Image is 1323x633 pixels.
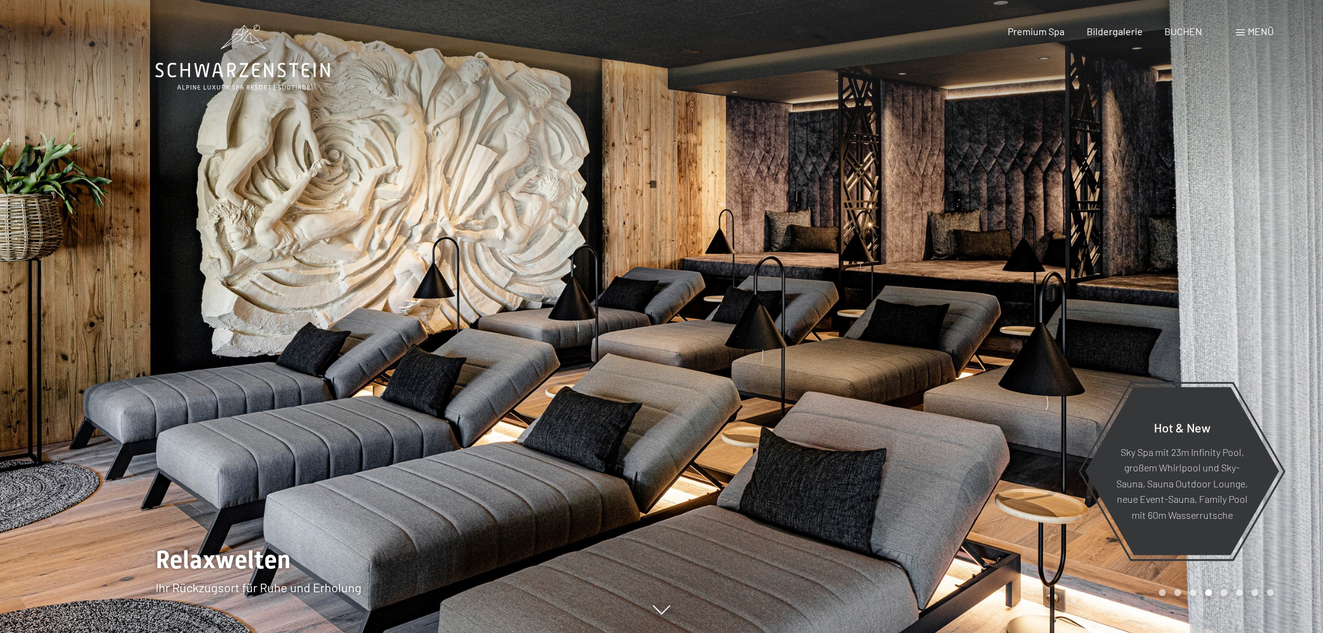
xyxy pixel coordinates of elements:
[1164,25,1202,37] a: BUCHEN
[1248,25,1274,37] span: Menü
[1087,25,1143,37] a: Bildergalerie
[1267,589,1274,596] div: Carousel Page 8
[1236,589,1243,596] div: Carousel Page 6
[1174,589,1181,596] div: Carousel Page 2
[1251,589,1258,596] div: Carousel Page 7
[1008,25,1064,37] a: Premium Spa
[1205,589,1212,596] div: Carousel Page 4 (Current Slide)
[1115,444,1249,523] p: Sky Spa mit 23m Infinity Pool, großem Whirlpool und Sky-Sauna, Sauna Outdoor Lounge, neue Event-S...
[1154,420,1211,434] span: Hot & New
[1155,589,1274,596] div: Carousel Pagination
[1221,589,1227,596] div: Carousel Page 5
[1190,589,1197,596] div: Carousel Page 3
[1159,589,1166,596] div: Carousel Page 1
[1084,386,1280,556] a: Hot & New Sky Spa mit 23m Infinity Pool, großem Whirlpool und Sky-Sauna, Sauna Outdoor Lounge, ne...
